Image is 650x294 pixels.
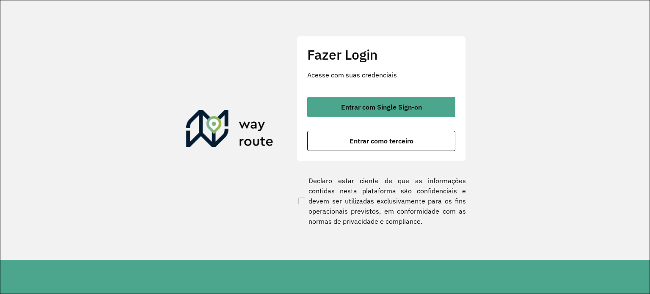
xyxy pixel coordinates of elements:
span: Entrar como terceiro [350,137,413,144]
button: button [307,97,455,117]
button: button [307,131,455,151]
span: Entrar com Single Sign-on [341,104,422,110]
img: Roteirizador AmbevTech [186,110,273,151]
p: Acesse com suas credenciais [307,70,455,80]
h2: Fazer Login [307,47,455,63]
label: Declaro estar ciente de que as informações contidas nesta plataforma são confidenciais e devem se... [297,176,466,226]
